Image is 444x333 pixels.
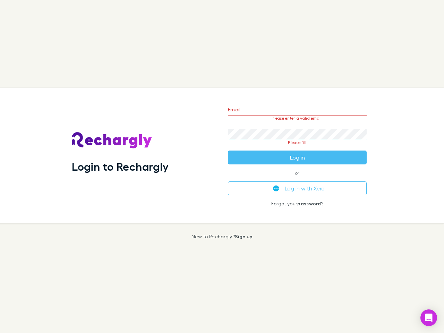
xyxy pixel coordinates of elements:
h1: Login to Rechargly [72,160,169,173]
a: password [297,200,321,206]
p: New to Rechargly? [191,234,253,239]
a: Sign up [235,233,253,239]
p: Forgot your ? [228,201,367,206]
img: Rechargly's Logo [72,132,152,149]
img: Xero's logo [273,185,279,191]
p: Please fill [228,140,367,145]
button: Log in with Xero [228,181,367,195]
button: Log in [228,151,367,164]
p: Please enter a valid email. [228,116,367,121]
div: Open Intercom Messenger [420,309,437,326]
